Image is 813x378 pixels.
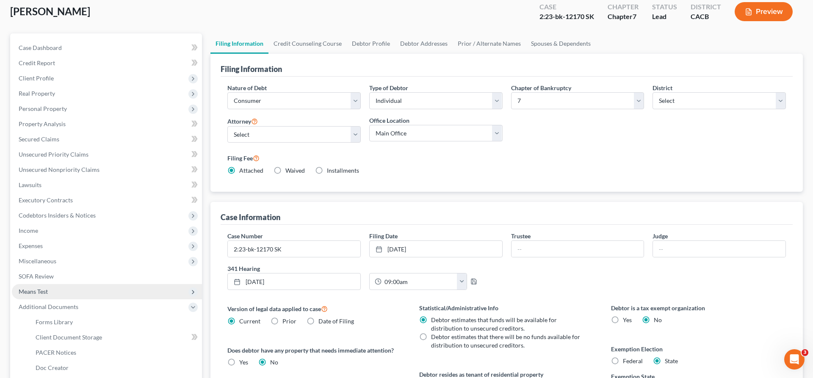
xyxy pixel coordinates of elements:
[239,359,248,366] span: Yes
[653,83,672,92] label: District
[318,317,354,325] span: Date of Filing
[369,232,398,240] label: Filing Date
[511,232,531,240] label: Trustee
[623,316,632,323] span: Yes
[36,334,102,341] span: Client Document Storage
[395,33,453,54] a: Debtor Addresses
[12,132,202,147] a: Secured Claims
[19,273,54,280] span: SOFA Review
[419,304,594,312] label: Statistical/Administrative Info
[19,105,67,112] span: Personal Property
[19,181,41,188] span: Lawsuits
[12,55,202,71] a: Credit Report
[36,318,73,326] span: Forms Library
[227,346,402,355] label: Does debtor have any property that needs immediate attention?
[239,167,263,174] span: Attached
[382,273,457,290] input: -- : --
[12,147,202,162] a: Unsecured Priority Claims
[539,12,594,22] div: 2:23-bk-12170 SK
[19,227,38,234] span: Income
[653,232,668,240] label: Judge
[19,212,96,219] span: Codebtors Insiders & Notices
[652,12,677,22] div: Lead
[221,64,282,74] div: Filing Information
[652,2,677,12] div: Status
[227,153,786,163] label: Filing Fee
[608,2,639,12] div: Chapter
[665,357,678,364] span: State
[19,257,56,265] span: Miscellaneous
[512,241,644,257] input: --
[654,316,662,323] span: No
[19,59,55,66] span: Credit Report
[611,304,786,312] label: Debtor is a tax exempt organization
[227,232,263,240] label: Case Number
[239,317,260,325] span: Current
[19,74,54,82] span: Client Profile
[270,359,278,366] span: No
[285,167,305,174] span: Waived
[227,304,402,314] label: Version of legal data applied to case
[29,315,202,330] a: Forms Library
[282,317,296,325] span: Prior
[369,83,408,92] label: Type of Debtor
[784,349,805,370] iframe: Intercom live chat
[347,33,395,54] a: Debtor Profile
[19,288,48,295] span: Means Test
[19,44,62,51] span: Case Dashboard
[653,241,785,257] input: --
[36,364,69,371] span: Doc Creator
[539,2,594,12] div: Case
[511,83,571,92] label: Chapter of Bankruptcy
[19,151,88,158] span: Unsecured Priority Claims
[12,269,202,284] a: SOFA Review
[221,212,280,222] div: Case Information
[227,116,258,126] label: Attorney
[431,316,557,332] span: Debtor estimates that funds will be available for distribution to unsecured creditors.
[268,33,347,54] a: Credit Counseling Course
[19,196,73,204] span: Executory Contracts
[19,166,100,173] span: Unsecured Nonpriority Claims
[735,2,793,21] button: Preview
[802,349,808,356] span: 3
[611,345,786,353] label: Exemption Election
[29,360,202,375] a: Doc Creator
[19,303,78,310] span: Additional Documents
[12,162,202,177] a: Unsecured Nonpriority Claims
[608,12,639,22] div: Chapter
[370,241,502,257] a: [DATE]
[12,193,202,208] a: Executory Contracts
[327,167,359,174] span: Installments
[633,12,636,20] span: 7
[12,177,202,193] a: Lawsuits
[228,241,360,257] input: Enter case number...
[223,264,507,273] label: 341 Hearing
[691,12,721,22] div: CACB
[19,90,55,97] span: Real Property
[526,33,596,54] a: Spouses & Dependents
[12,40,202,55] a: Case Dashboard
[29,330,202,345] a: Client Document Storage
[453,33,526,54] a: Prior / Alternate Names
[36,349,76,356] span: PACER Notices
[431,333,580,349] span: Debtor estimates that there will be no funds available for distribution to unsecured creditors.
[19,135,59,143] span: Secured Claims
[19,242,43,249] span: Expenses
[12,116,202,132] a: Property Analysis
[228,273,360,290] a: [DATE]
[10,5,90,17] span: [PERSON_NAME]
[227,83,267,92] label: Nature of Debt
[29,345,202,360] a: PACER Notices
[210,33,268,54] a: Filing Information
[623,357,643,364] span: Federal
[369,116,409,125] label: Office Location
[691,2,721,12] div: District
[19,120,66,127] span: Property Analysis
